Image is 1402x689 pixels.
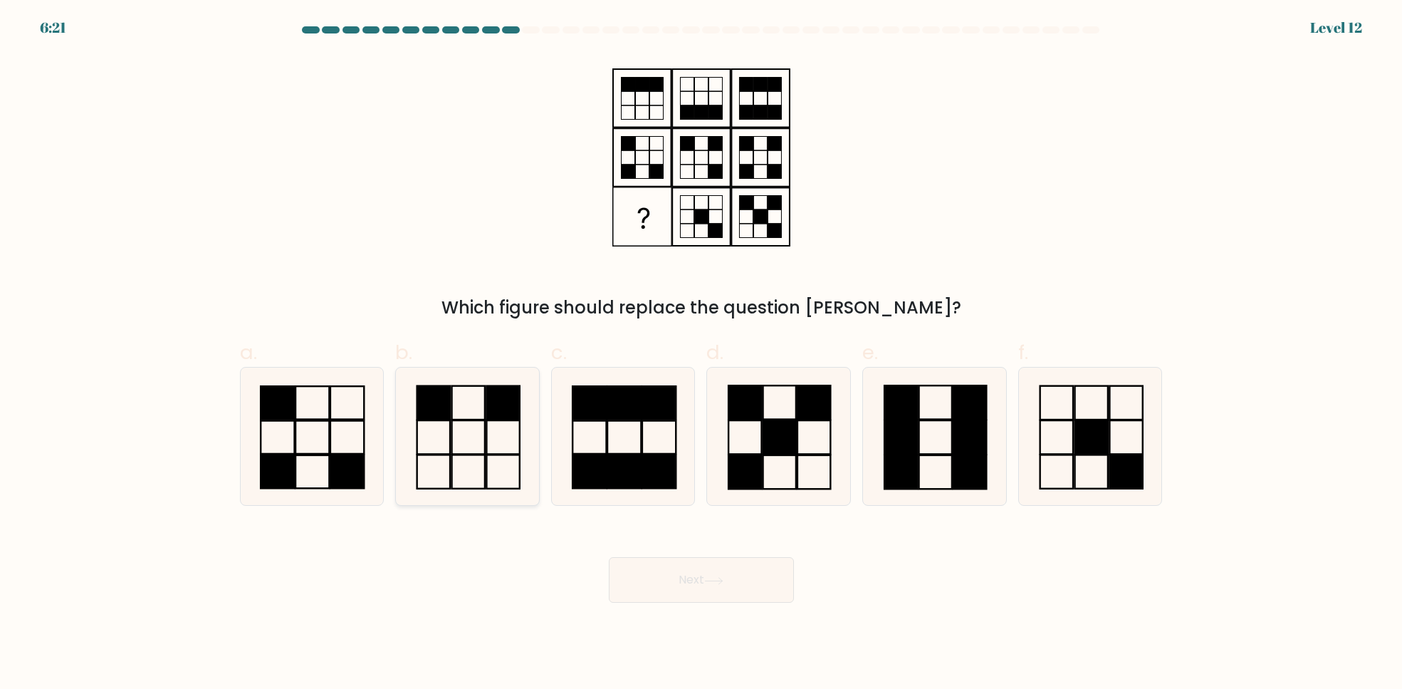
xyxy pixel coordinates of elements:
[1018,338,1028,366] span: f.
[395,338,412,366] span: b.
[551,338,567,366] span: c.
[862,338,878,366] span: e.
[609,557,794,603] button: Next
[1310,17,1362,38] div: Level 12
[40,17,66,38] div: 6:21
[706,338,723,366] span: d.
[249,295,1154,321] div: Which figure should replace the question [PERSON_NAME]?
[240,338,257,366] span: a.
